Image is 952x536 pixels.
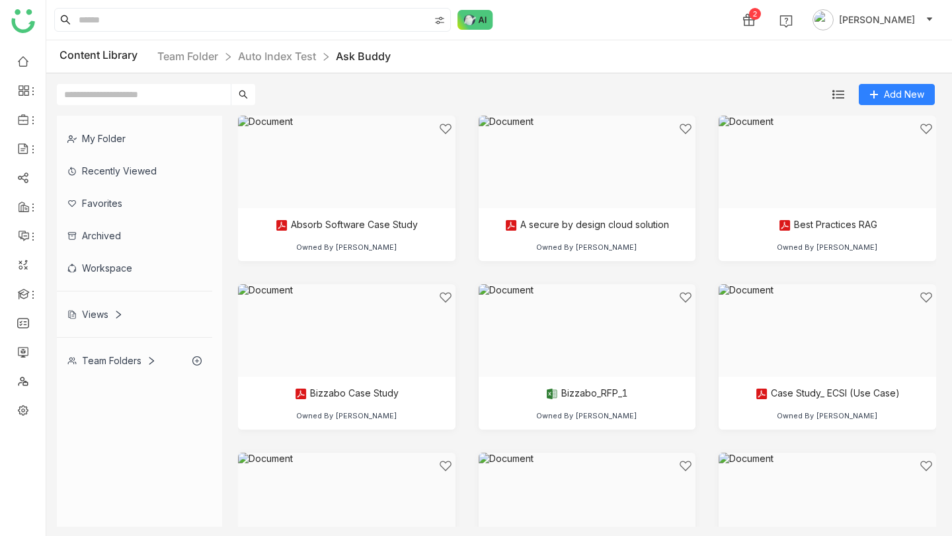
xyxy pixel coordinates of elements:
div: Best Practices RAG [778,219,877,232]
img: search-type.svg [434,15,445,26]
div: Team Folders [67,355,156,366]
div: Owned By [PERSON_NAME] [536,243,637,252]
img: ask-buddy-normal.svg [457,10,493,30]
img: Document [719,284,936,377]
div: Owned By [PERSON_NAME] [777,411,878,420]
div: Absorb Software Case Study [275,219,418,232]
img: logo [11,9,35,33]
div: Recently Viewed [57,155,212,187]
img: Document [719,116,936,208]
div: Content Library [59,48,391,65]
button: Add New [859,84,935,105]
img: pdf.svg [275,219,288,232]
button: [PERSON_NAME] [810,9,936,30]
div: Views [67,309,123,320]
a: Team Folder [157,50,218,63]
img: Document [479,116,696,208]
div: Owned By [PERSON_NAME] [536,411,637,420]
img: help.svg [779,15,793,28]
img: xlsx.svg [545,387,559,401]
div: Owned By [PERSON_NAME] [296,411,397,420]
img: list.svg [832,89,844,100]
img: Document [238,284,456,377]
div: Bizzabo Case Study [294,387,399,401]
img: Document [238,116,456,208]
div: A secure by design cloud solution [504,219,669,232]
img: pdf.svg [778,219,791,232]
div: Archived [57,219,212,252]
div: 2 [749,8,761,20]
a: Auto Index Test [238,50,316,63]
div: Favorites [57,187,212,219]
img: avatar [813,9,834,30]
img: pdf.svg [294,387,307,401]
a: Ask Buddy [336,50,391,63]
span: Add New [884,87,924,102]
img: pdf.svg [755,387,768,401]
div: My Folder [57,122,212,155]
div: Workspace [57,252,212,284]
div: Case Study_ ECSI (Use Case) [755,387,900,401]
div: Owned By [PERSON_NAME] [777,243,878,252]
img: Document [479,284,696,377]
span: [PERSON_NAME] [839,13,915,27]
img: pdf.svg [504,219,518,232]
div: Owned By [PERSON_NAME] [296,243,397,252]
div: Bizzabo_RFP_1 [545,387,628,401]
